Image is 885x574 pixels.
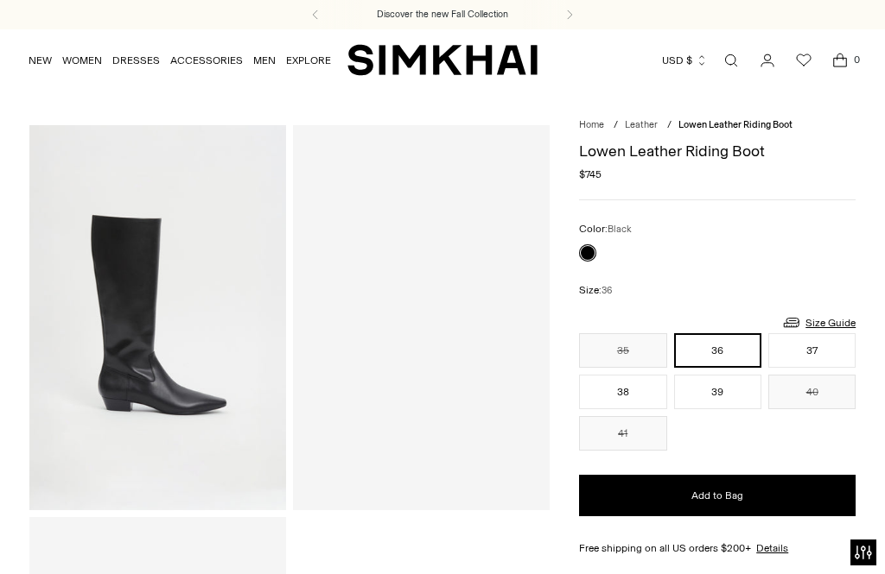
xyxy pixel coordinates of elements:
[112,41,160,79] a: DRESSES
[579,118,856,133] nav: breadcrumbs
[614,118,618,133] div: /
[691,489,743,503] span: Add to Bag
[768,375,856,409] button: 40
[714,43,748,78] a: Open search modal
[579,143,856,159] h1: Lowen Leather Riding Boot
[750,43,785,78] a: Go to the account page
[625,119,658,130] a: Leather
[579,540,856,556] div: Free shipping on all US orders $200+
[678,119,793,130] span: Lowen Leather Riding Boot
[579,221,632,237] label: Color:
[602,285,612,296] span: 36
[62,41,102,79] a: WOMEN
[29,41,52,79] a: NEW
[29,125,286,510] img: Lowen Leather Riding Boot
[823,43,857,78] a: Open cart modal
[377,8,508,22] a: Discover the new Fall Collection
[170,41,243,79] a: ACCESSORIES
[579,333,666,368] button: 35
[768,333,856,368] button: 37
[347,43,538,77] a: SIMKHAI
[674,375,761,409] button: 39
[849,52,864,67] span: 0
[579,119,604,130] a: Home
[579,167,602,182] span: $745
[579,375,666,409] button: 38
[579,282,612,299] label: Size:
[662,41,708,79] button: USD $
[579,416,666,451] button: 41
[781,312,856,333] a: Size Guide
[293,125,550,510] a: Lowen Leather Riding Boot
[674,333,761,368] button: 36
[756,540,788,556] a: Details
[667,118,672,133] div: /
[579,475,856,516] button: Add to Bag
[608,224,632,235] span: Black
[786,43,821,78] a: Wishlist
[286,41,331,79] a: EXPLORE
[253,41,276,79] a: MEN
